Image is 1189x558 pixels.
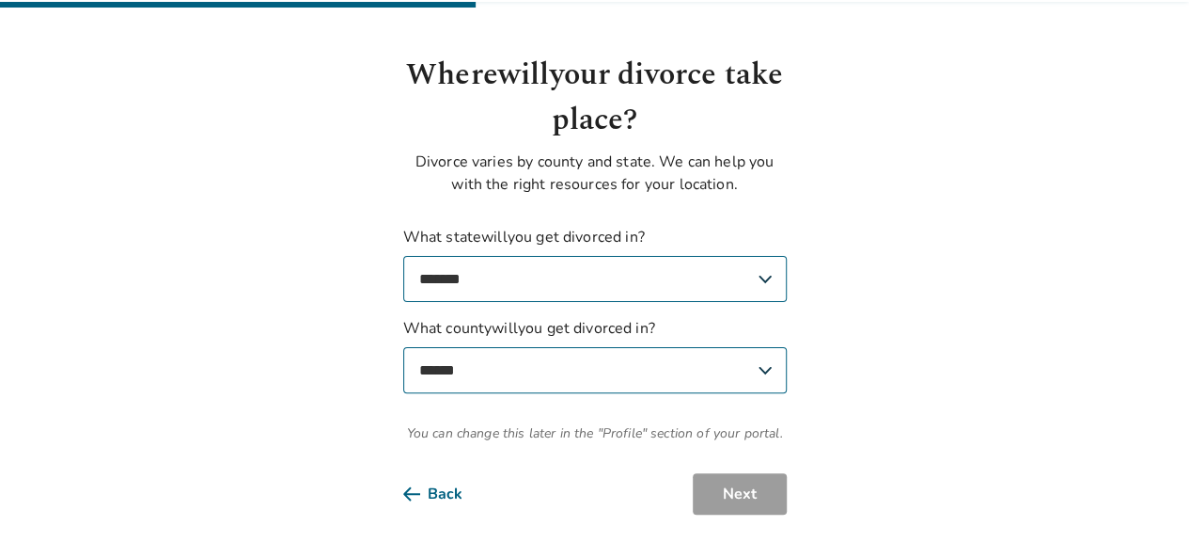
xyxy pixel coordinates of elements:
[403,151,787,196] p: Divorce varies by county and state. We can help you with the right resources for your location.
[693,473,787,515] button: Next
[403,317,787,393] label: What county will you get divorced in?
[403,226,787,302] label: What state will you get divorced in?
[403,53,787,143] h1: Where will your divorce take place?
[403,256,787,302] select: What statewillyou get divorced in?
[403,347,787,393] select: What countywillyou get divorced in?
[403,473,493,515] button: Back
[403,423,787,443] span: You can change this later in the "Profile" section of your portal.
[1095,468,1189,558] iframe: Chat Widget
